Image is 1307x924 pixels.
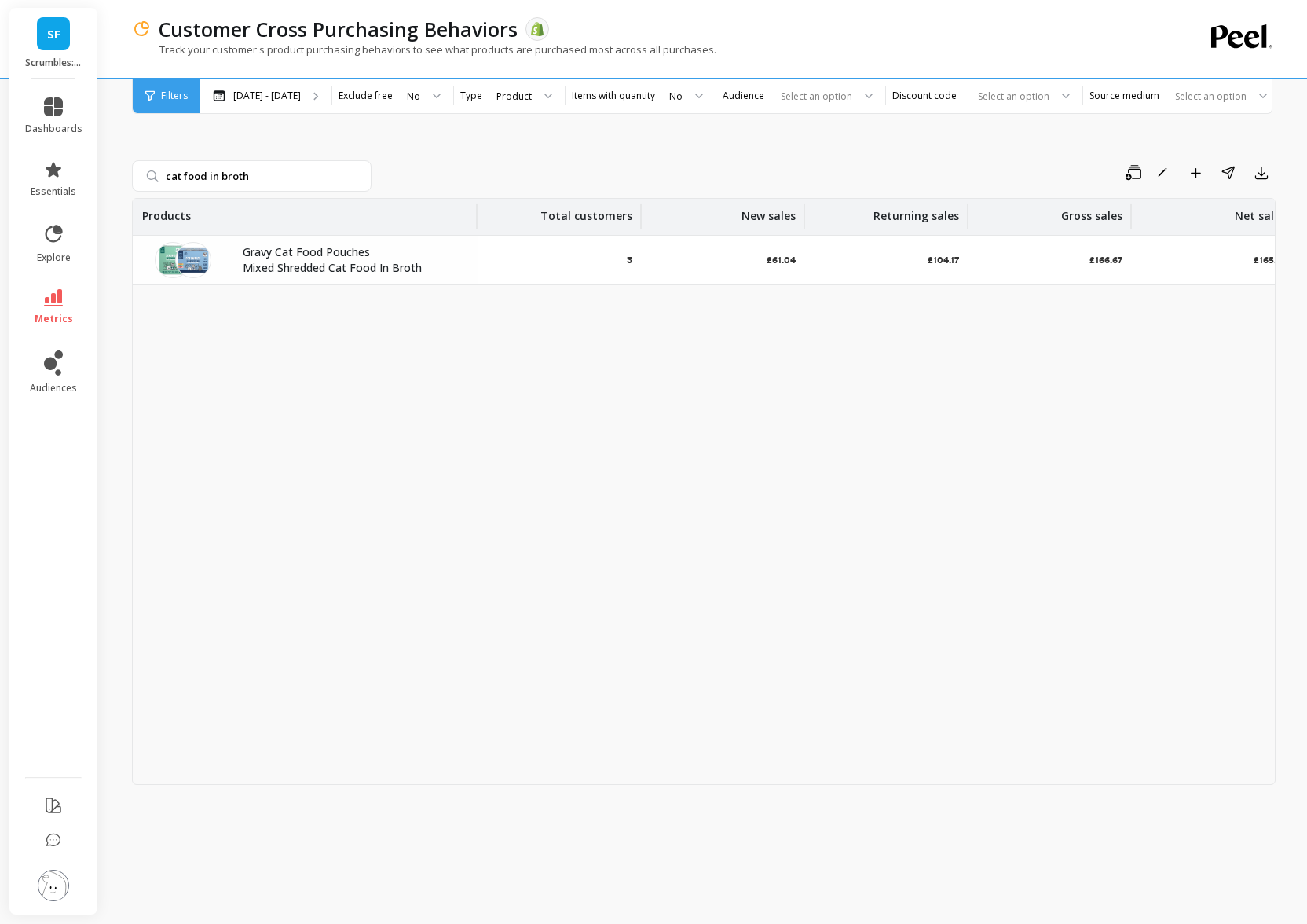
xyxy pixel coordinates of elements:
[873,199,959,224] p: Returning sales
[339,90,393,102] label: Exclude free
[243,244,459,260] p: Gravy Cat Food Pouches
[25,57,82,69] p: Scrumbles: Natural Pet Food
[1254,254,1286,266] p: £165.21
[572,90,655,102] label: Items with quantity
[233,90,301,102] p: [DATE] - [DATE]
[142,199,191,224] p: Products
[159,16,518,42] p: Customer Cross Purchasing Behaviors
[132,20,151,38] img: header icon
[35,313,73,325] span: metrics
[132,42,716,57] p: Track your customer's product purchasing behaviors to see what products are purchased most across...
[767,254,796,266] p: £61.04
[155,242,191,278] img: gravy-cat-food-poucheswet-cat-foodscrumbles-natural-pet-foodwcgmp-p-5905573.png
[1235,199,1286,224] p: Net sales
[460,90,482,102] label: Type
[496,89,532,104] div: Product
[243,260,459,276] p: Mixed Shredded Cat Food In Broth
[161,90,188,102] span: Filters
[540,199,632,224] p: Total customers
[741,199,796,224] p: New sales
[175,242,211,278] img: WCBMP.png
[31,185,76,198] span: essentials
[407,89,420,104] div: No
[530,22,544,36] img: api.shopify.svg
[37,251,71,264] span: explore
[30,382,77,394] span: audiences
[1061,199,1122,224] p: Gross sales
[132,160,372,192] input: Search
[25,123,82,135] span: dashboards
[627,254,632,266] p: 3
[669,89,683,104] div: No
[928,254,959,266] p: £104.17
[38,870,69,901] img: profile picture
[47,25,60,43] span: SF
[1089,254,1122,266] p: £166.67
